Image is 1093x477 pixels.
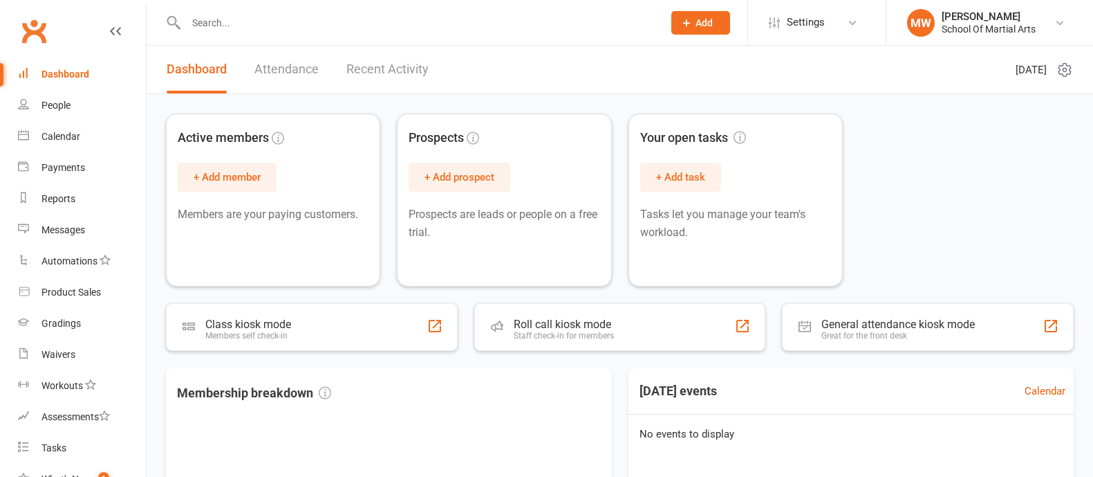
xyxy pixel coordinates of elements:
[41,318,81,329] div: Gradings
[41,411,110,422] div: Assessments
[18,370,146,402] a: Workouts
[18,308,146,339] a: Gradings
[18,183,146,215] a: Reports
[623,415,1080,453] div: No events to display
[821,318,975,331] div: General attendance kiosk mode
[41,255,97,267] div: Automations
[1025,383,1065,399] a: Calendar
[18,339,146,370] a: Waivers
[640,206,831,241] p: Tasks let you manage your team's workload.
[640,163,721,192] button: + Add task
[41,224,85,235] div: Messages
[628,379,728,404] h3: [DATE] events
[41,162,85,173] div: Payments
[18,246,146,277] a: Automations
[346,46,429,93] a: Recent Activity
[178,163,277,192] button: + Add member
[821,331,975,341] div: Great for the front desk
[205,318,291,331] div: Class kiosk mode
[41,131,80,142] div: Calendar
[18,90,146,121] a: People
[514,318,614,331] div: Roll call kiosk mode
[41,380,83,391] div: Workouts
[640,128,746,148] span: Your open tasks
[41,442,66,453] div: Tasks
[409,128,464,148] span: Prospects
[41,100,71,111] div: People
[942,10,1036,23] div: [PERSON_NAME]
[18,215,146,246] a: Messages
[409,206,599,241] p: Prospects are leads or people on a free trial.
[205,331,291,341] div: Members self check-in
[409,163,510,192] button: + Add prospect
[18,402,146,433] a: Assessments
[787,7,825,38] span: Settings
[671,11,730,35] button: Add
[41,287,101,298] div: Product Sales
[1016,62,1047,78] span: [DATE]
[41,69,89,80] div: Dashboard
[514,331,614,341] div: Staff check-in for members
[182,13,653,33] input: Search...
[18,277,146,308] a: Product Sales
[41,193,75,204] div: Reports
[695,17,713,28] span: Add
[254,46,319,93] a: Attendance
[41,349,75,360] div: Waivers
[167,46,227,93] a: Dashboard
[18,433,146,464] a: Tasks
[177,384,331,402] h3: Membership breakdown
[942,23,1036,35] div: School Of Martial Arts
[18,59,146,90] a: Dashboard
[17,14,51,48] a: Clubworx
[18,121,146,152] a: Calendar
[178,206,368,224] p: Members are your paying customers.
[178,128,269,148] span: Active members
[907,9,935,37] div: MW
[18,152,146,183] a: Payments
